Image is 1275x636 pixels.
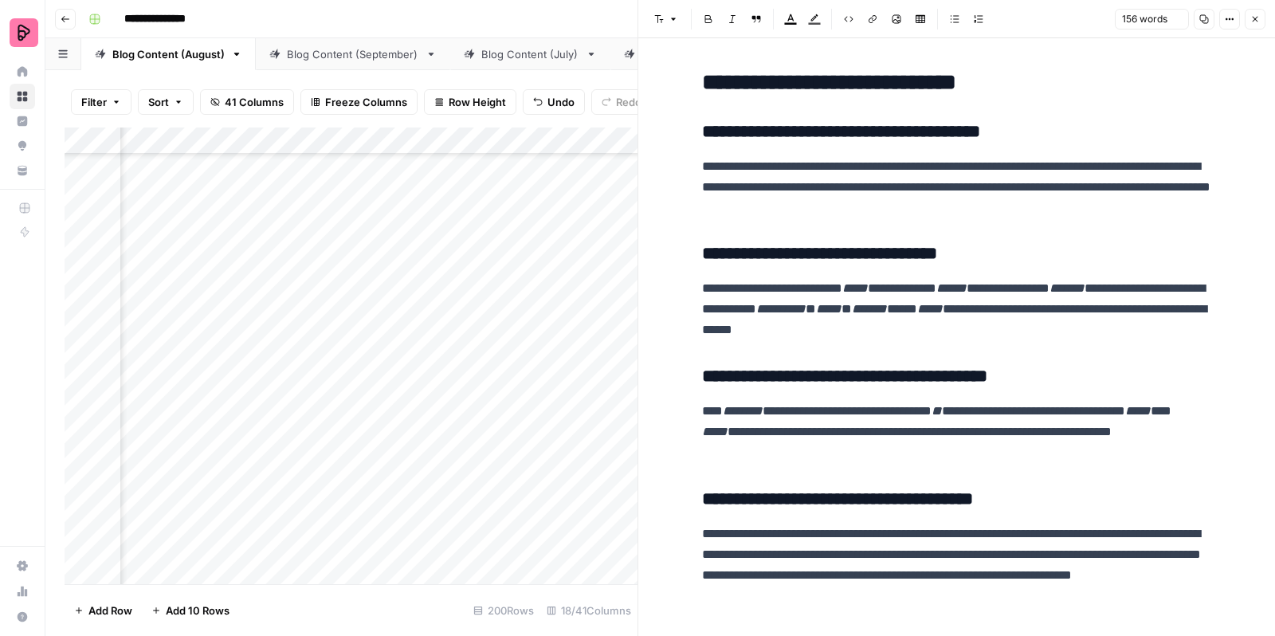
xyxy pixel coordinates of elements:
[10,59,35,84] a: Home
[112,46,225,62] div: Blog Content (August)
[1115,9,1189,29] button: 156 words
[200,89,294,115] button: 41 Columns
[10,553,35,579] a: Settings
[138,89,194,115] button: Sort
[450,38,610,70] a: Blog Content (July)
[10,13,35,53] button: Workspace: Preply
[300,89,418,115] button: Freeze Columns
[71,89,131,115] button: Filter
[547,94,575,110] span: Undo
[467,598,540,623] div: 200 Rows
[523,89,585,115] button: Undo
[10,158,35,183] a: Your Data
[88,603,132,618] span: Add Row
[10,84,35,109] a: Browse
[142,598,239,623] button: Add 10 Rows
[166,603,229,618] span: Add 10 Rows
[81,38,256,70] a: Blog Content (August)
[1122,12,1167,26] span: 156 words
[591,89,652,115] button: Redo
[148,94,169,110] span: Sort
[616,94,641,110] span: Redo
[325,94,407,110] span: Freeze Columns
[256,38,450,70] a: Blog Content (September)
[481,46,579,62] div: Blog Content (July)
[10,18,38,47] img: Preply Logo
[65,598,142,623] button: Add Row
[225,94,284,110] span: 41 Columns
[540,598,637,623] div: 18/41 Columns
[81,94,107,110] span: Filter
[10,579,35,604] a: Usage
[10,108,35,134] a: Insights
[449,94,506,110] span: Row Height
[610,38,771,70] a: Blog Content (April)
[10,604,35,630] button: Help + Support
[10,133,35,159] a: Opportunities
[424,89,516,115] button: Row Height
[287,46,419,62] div: Blog Content (September)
